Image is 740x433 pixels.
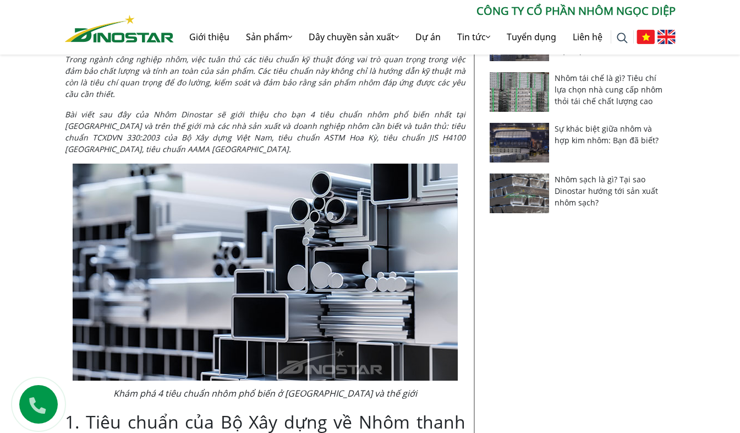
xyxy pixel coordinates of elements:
img: Sự khác biệt giữa nhôm và hợp kim nhôm: Bạn đã biết? [490,123,550,163]
a: Sự khác biệt giữa nhôm và hợp kim nhôm: Bạn đã biết? [555,123,659,145]
img: Nhôm sạch là gì? Tại sao Dinostar hướng tới sản xuất nhôm sạch? [490,174,550,213]
a: Dự án [407,19,449,55]
span: Bộ Xây dựng Việt Nam, tiêu chuẩn ASTM Hoa Kỳ, tiêu chuẩn JIS H4100 [GEOGRAPHIC_DATA], tiêu chuẩn ... [65,132,465,154]
img: English [657,30,676,44]
a: Sản phẩm [238,19,300,55]
img: Nhôm tái chế là gì? Tiêu chí lựa chọn nhà cung cấp nhôm thỏi tái chế chất lượng cao [490,72,550,112]
img: search [617,33,628,44]
span: Khám phá 4 tiêu chuẩn nhôm phổ biến ở [GEOGRAPHIC_DATA] và thế giới [113,387,417,399]
span: Trong ngành công nghiệp nhôm, việc tuân thủ các tiêu chuẩn kỹ thuật đóng vai trò quan trọng trong... [65,54,465,99]
p: CÔNG TY CỔ PHẦN NHÔM NGỌC DIỆP [174,3,676,19]
img: Nhôm Dinostar [65,15,174,42]
img: Tiếng Việt [637,30,655,44]
span: Bài viết sau đây của Nhôm Dinostar sẽ giới thiệu cho bạn 4 tiêu chuẩn nhôm phổ biến nhất tại [GEO... [65,109,465,143]
a: Dây chuyền sản xuất [300,19,407,55]
a: Tuyển dụng [498,19,564,55]
img: 4 tiêu chuẩn nhôm phổ biến ở Việt Nam và thế giới [73,164,458,381]
a: Liên hệ [564,19,611,55]
a: Nhôm tái chế là gì? Tiêu chí lựa chọn nhà cung cấp nhôm thỏi tái chế chất lượng cao [555,73,662,106]
a: Nhôm sạch là gì? Tại sao Dinostar hướng tới sản xuất nhôm sạch? [555,174,658,208]
a: Tin tức [449,19,498,55]
a: Giới thiệu [181,19,238,55]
